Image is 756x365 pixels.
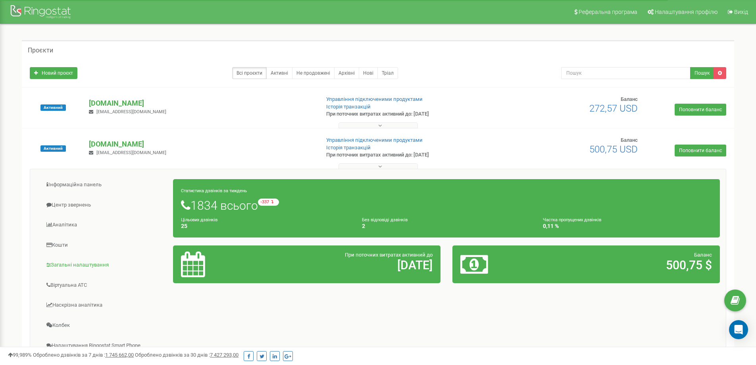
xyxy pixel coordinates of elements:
a: Архівні [334,67,359,79]
span: Оброблено дзвінків за 7 днів : [33,352,134,358]
span: Баланс [621,96,638,102]
a: Наскрізна аналітика [36,295,173,315]
span: [EMAIL_ADDRESS][DOMAIN_NAME] [96,109,166,114]
a: Кошти [36,236,173,255]
a: Не продовжені [292,67,335,79]
h4: 25 [181,223,350,229]
a: Активні [266,67,292,79]
span: [EMAIL_ADDRESS][DOMAIN_NAME] [96,150,166,155]
h2: 500,75 $ [548,259,712,272]
a: Управління підключеними продуктами [326,137,423,143]
a: Історія транзакцій [326,145,371,151]
button: Пошук [690,67,714,79]
a: Інформаційна панель [36,175,173,195]
a: Поповнити баланс [675,145,726,156]
span: 500,75 USD [589,144,638,155]
a: Віртуальна АТС [36,276,173,295]
a: Поповнити баланс [675,104,726,116]
h2: [DATE] [269,259,433,272]
a: Історія транзакцій [326,104,371,110]
h1: 1834 всього [181,199,712,212]
div: Open Intercom Messenger [729,320,748,339]
span: 272,57 USD [589,103,638,114]
a: Новий проєкт [30,67,77,79]
span: Активний [40,145,66,152]
a: Колбек [36,316,173,335]
p: При поточних витратах активний до: [DATE] [326,151,491,159]
span: Налаштування профілю [655,9,718,15]
span: Активний [40,104,66,111]
span: Реферальна програма [579,9,637,15]
span: Оброблено дзвінків за 30 днів : [135,352,239,358]
a: Загальні налаштування [36,255,173,275]
p: При поточних витратах активний до: [DATE] [326,110,491,118]
a: Аналiтика [36,215,173,235]
input: Пошук [561,67,691,79]
span: Вихід [734,9,748,15]
p: [DOMAIN_NAME] [89,98,313,108]
a: Центр звернень [36,195,173,215]
u: 1 745 662,00 [105,352,134,358]
a: Нові [359,67,378,79]
span: Баланс [694,252,712,258]
small: Частка пропущених дзвінків [543,217,601,222]
span: 99,989% [8,352,32,358]
u: 7 427 293,00 [210,352,239,358]
small: Статистика дзвінків за тиждень [181,188,247,193]
h4: 0,11 % [543,223,712,229]
small: -337 [258,199,279,206]
h5: Проєкти [28,47,53,54]
a: Налаштування Ringostat Smart Phone [36,336,173,355]
span: Баланс [621,137,638,143]
h4: 2 [362,223,531,229]
p: [DOMAIN_NAME] [89,139,313,149]
a: Тріал [377,67,398,79]
small: Цільових дзвінків [181,217,217,222]
span: При поточних витратах активний до [345,252,433,258]
a: Всі проєкти [232,67,267,79]
a: Управління підключеними продуктами [326,96,423,102]
small: Без відповіді дзвінків [362,217,408,222]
